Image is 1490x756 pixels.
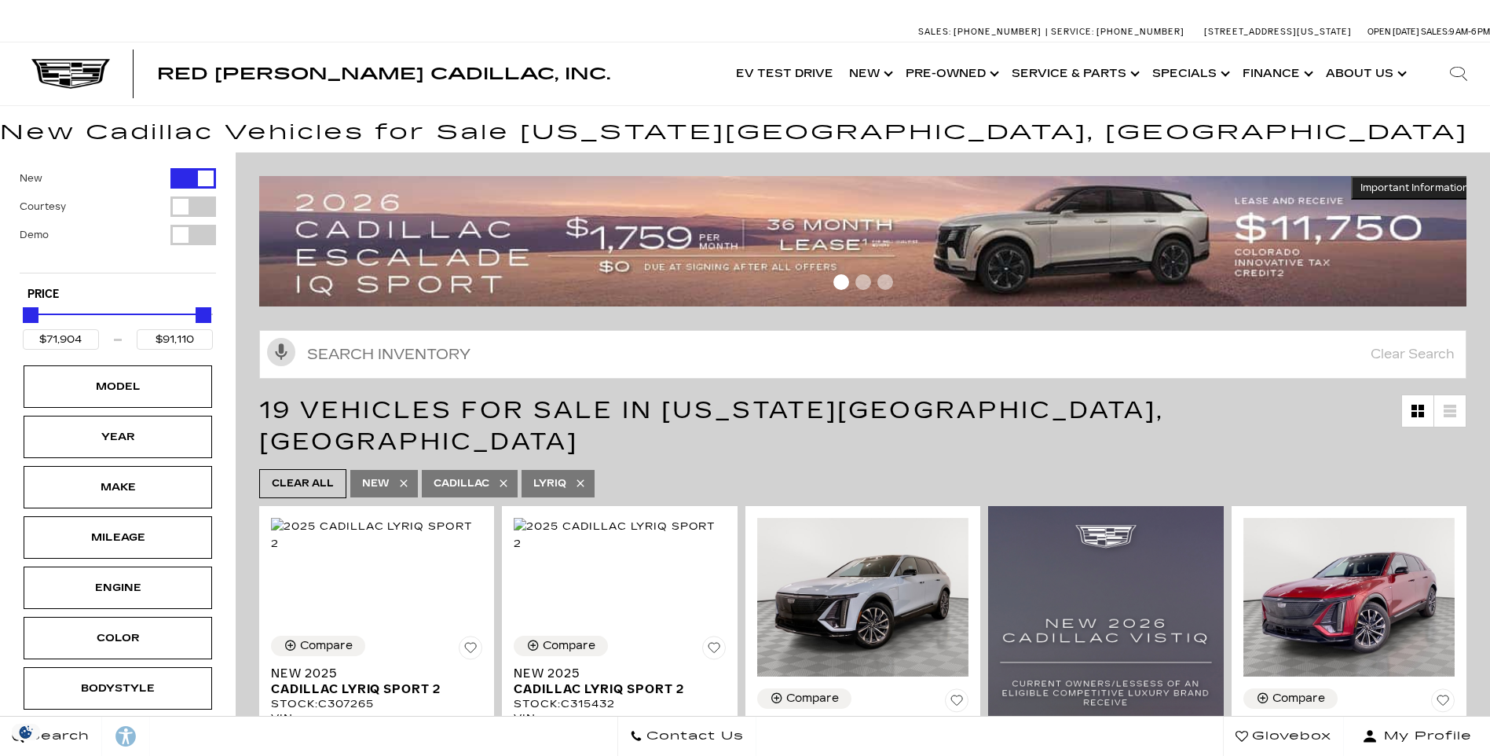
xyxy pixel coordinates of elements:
[728,42,841,105] a: EV Test Drive
[514,711,725,739] div: VIN: [US_VEHICLE_IDENTIFICATION_NUMBER]
[1351,176,1478,200] button: Important Information
[137,329,213,350] input: Maximum
[514,681,713,697] span: Cadillac LYRIQ Sport 2
[1360,182,1469,194] span: Important Information
[8,724,44,740] section: Click to Open Cookie Consent Modal
[271,697,482,711] div: Stock : C307265
[1344,717,1490,756] button: Open user profile menu
[362,474,390,494] span: New
[1204,27,1352,37] a: [STREET_ADDRESS][US_STATE]
[79,479,157,496] div: Make
[617,717,756,756] a: Contact Us
[898,42,1004,105] a: Pre-Owned
[24,617,212,659] div: ColorColor
[1318,42,1411,105] a: About Us
[1272,692,1325,706] div: Compare
[1243,688,1338,709] button: Compare Vehicle
[24,416,212,458] div: YearYear
[79,428,157,446] div: Year
[24,466,212,508] div: MakeMake
[1248,725,1331,747] span: Glovebox
[434,474,489,494] span: Cadillac
[1421,27,1449,37] span: Sales:
[945,688,968,718] button: Save Vehicle
[1378,725,1472,747] span: My Profile
[514,636,608,656] button: Compare Vehicle
[1367,27,1419,37] span: Open [DATE]
[1051,27,1094,37] span: Service:
[757,518,968,677] img: 2025 Cadillac LYRIQ Sport 2
[271,636,365,656] button: Compare Vehicle
[20,227,49,243] label: Demo
[271,518,482,552] img: 2025 Cadillac LYRIQ Sport 2
[24,365,212,408] div: ModelModel
[1223,717,1344,756] a: Glovebox
[300,639,353,653] div: Compare
[533,474,566,494] span: LYRIQ
[20,199,66,215] label: Courtesy
[1144,42,1235,105] a: Specials
[267,338,295,366] svg: Click to toggle on voice search
[1004,42,1144,105] a: Service & Parts
[459,636,482,666] button: Save Vehicle
[271,711,482,739] div: VIN: [US_VEHICLE_IDENTIFICATION_NUMBER]
[786,692,839,706] div: Compare
[271,666,482,697] a: New 2025Cadillac LYRIQ Sport 2
[79,529,157,546] div: Mileage
[702,636,726,666] button: Save Vehicle
[157,64,610,83] span: Red [PERSON_NAME] Cadillac, Inc.
[79,629,157,647] div: Color
[1096,27,1184,37] span: [PHONE_NUMBER]
[79,579,157,596] div: Engine
[954,27,1042,37] span: [PHONE_NUMBER]
[79,680,157,697] div: Bodystyle
[20,171,42,186] label: New
[196,307,211,323] div: Maximum Price
[514,697,725,711] div: Stock : C315432
[24,725,90,747] span: Search
[514,518,725,552] img: 2025 Cadillac LYRIQ Sport 2
[23,329,99,350] input: Minimum
[20,168,216,273] div: Filter by Vehicle Type
[271,681,470,697] span: Cadillac LYRIQ Sport 2
[833,274,849,290] span: Go to slide 1
[841,42,898,105] a: New
[31,59,110,89] img: Cadillac Dark Logo with Cadillac White Text
[877,274,893,290] span: Go to slide 3
[757,688,851,709] button: Compare Vehicle
[642,725,744,747] span: Contact Us
[918,27,951,37] span: Sales:
[24,516,212,559] div: MileageMileage
[259,396,1164,456] span: 19 Vehicles for Sale in [US_STATE][GEOGRAPHIC_DATA], [GEOGRAPHIC_DATA]
[543,639,595,653] div: Compare
[1243,518,1455,677] img: 2025 Cadillac LYRIQ Sport 2
[514,666,725,697] a: New 2025Cadillac LYRIQ Sport 2
[23,307,38,323] div: Minimum Price
[27,288,208,302] h5: Price
[24,567,212,609] div: EngineEngine
[259,176,1478,306] img: 2509-September-FOM-Escalade-IQ-Lease9
[1235,42,1318,105] a: Finance
[157,66,610,82] a: Red [PERSON_NAME] Cadillac, Inc.
[1045,28,1188,36] a: Service: [PHONE_NUMBER]
[79,378,157,395] div: Model
[1449,27,1490,37] span: 9 AM-6 PM
[23,302,213,350] div: Price
[271,666,470,681] span: New 2025
[259,330,1466,379] input: Search Inventory
[24,667,212,710] div: BodystyleBodystyle
[1431,688,1455,718] button: Save Vehicle
[272,474,334,494] span: Clear All
[918,28,1045,36] a: Sales: [PHONE_NUMBER]
[514,666,713,681] span: New 2025
[8,724,44,740] img: Opt-Out Icon
[855,274,871,290] span: Go to slide 2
